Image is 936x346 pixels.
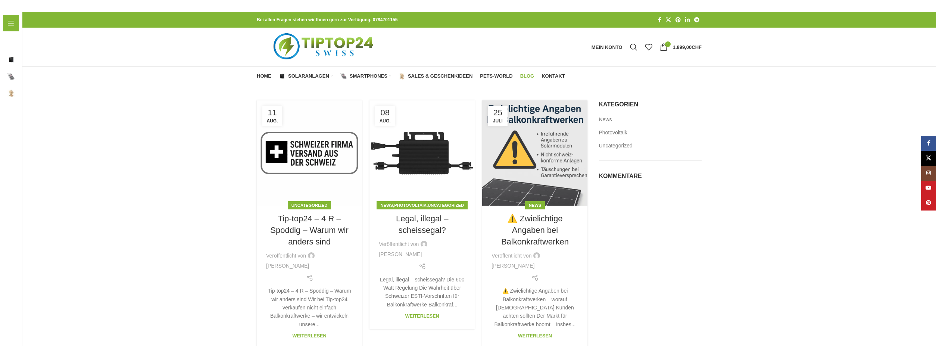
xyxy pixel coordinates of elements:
[350,73,387,79] span: Smartphones
[492,262,534,270] a: [PERSON_NAME]
[921,181,936,196] a: YouTube Social Link
[379,250,422,258] a: [PERSON_NAME]
[673,15,683,25] a: Pinterest Social Link
[340,73,347,80] img: Smartphones
[664,15,673,25] a: X Social Link
[665,41,671,47] span: 1
[490,109,505,117] span: 25
[542,73,565,79] span: Kontakt
[599,172,702,180] h5: Kommentare
[279,69,333,84] a: Solaranlagen
[257,44,392,50] a: Logo der Website
[257,69,271,84] a: Home
[379,275,465,309] div: Legal, illegal – scheissegal? Die 600 Watt Regelung Die Wahrheit über Schweizer ESTI-Vorschriften...
[257,73,271,79] span: Home
[279,73,286,80] img: Solaranlagen
[921,151,936,166] a: X Social Link
[588,40,626,54] a: Mein Konto
[293,333,327,339] a: Weiterlesen
[921,196,936,211] a: Pinterest Social Link
[379,240,419,248] span: Veröffentlicht von
[399,69,472,84] a: Sales & Geschenkideen
[480,73,512,79] span: Pets-World
[533,252,540,259] img: author-avatar
[288,73,329,79] span: Solaranlagen
[492,287,578,328] div: ⚠️ Zwielichtige Angaben bei Balkonkraftwerken – worauf [DEMOGRAPHIC_DATA] Kunden achten sollten D...
[405,314,439,319] a: Weiterlesen
[265,119,280,123] span: Aug.
[692,44,702,50] span: CHF
[921,136,936,151] a: Facebook Social Link
[399,73,405,80] img: Sales & Geschenkideen
[501,214,569,246] a: ⚠️ Zwielichtige Angaben bei Balkonkraftwerken
[253,69,569,84] div: Hauptnavigation
[428,203,464,208] a: Uncategorized
[656,40,705,54] a: 1 1.899,00CHF
[378,119,392,123] span: Aug.
[490,119,505,123] span: Juli
[641,40,656,54] div: Meine Wunschliste
[270,214,348,246] a: Tip-top24 – 4 R – Spoddig – Warum wir anders sind
[529,203,542,208] a: News
[542,69,565,84] a: Kontakt
[377,201,468,209] div: , ,
[520,73,534,79] span: Blog
[266,287,353,328] div: Tip-top24 – 4 R – Spoddig – Warum wir anders sind Wir bei Tip-top24 verkaufen nicht einfach Balko...
[378,109,392,117] span: 08
[480,69,512,84] a: Pets-World
[492,252,531,260] span: Veröffentlicht von
[592,45,623,50] span: Mein Konto
[396,214,449,235] a: Legal, illegal – scheissegal?
[692,15,702,25] a: Telegram Social Link
[257,28,392,66] img: Tiptop24 Nachhaltige & Faire Produkte
[599,129,628,137] a: Photovoltaik
[599,100,702,109] h5: Kategorien
[421,241,427,247] img: author-avatar
[340,69,391,84] a: Smartphones
[408,73,472,79] span: Sales & Geschenkideen
[518,333,552,339] a: Weiterlesen
[673,44,702,50] bdi: 1.899,00
[921,166,936,181] a: Instagram Social Link
[520,69,534,84] a: Blog
[380,203,393,208] a: News
[265,109,280,117] span: 11
[291,203,328,208] a: Uncategorized
[308,252,315,259] img: author-avatar
[656,15,664,25] a: Facebook Social Link
[394,203,427,208] a: Photovoltaik
[626,40,641,54] a: Suche
[266,252,306,260] span: Veröffentlicht von
[257,17,397,22] strong: Bei allen Fragen stehen wir Ihnen gern zur Verfügung. 0784701155
[683,15,692,25] a: LinkedIn Social Link
[599,116,613,124] a: News
[599,142,633,150] a: Uncategorized
[266,262,309,270] a: [PERSON_NAME]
